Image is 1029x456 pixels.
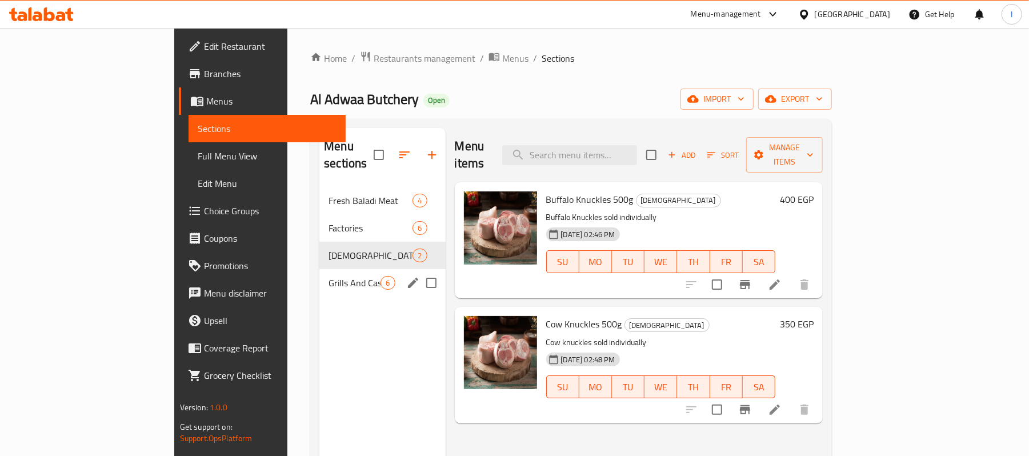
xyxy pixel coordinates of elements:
[612,375,644,398] button: TU
[204,231,337,245] span: Coupons
[310,86,419,112] span: Al Adwaa Butchery
[644,375,677,398] button: WE
[624,318,710,332] div: Halawyat
[755,141,814,169] span: Manage items
[179,334,346,362] a: Coverage Report
[329,276,381,290] span: Grills And Casseroles
[502,145,637,165] input: search
[625,319,709,332] span: [DEMOGRAPHIC_DATA]
[351,51,355,65] li: /
[533,51,537,65] li: /
[418,141,446,169] button: Add section
[579,250,612,273] button: MO
[179,225,346,252] a: Coupons
[179,279,346,307] a: Menu disclaimer
[413,250,426,261] span: 2
[715,379,738,395] span: FR
[204,286,337,300] span: Menu disclaimer
[680,89,754,110] button: import
[198,177,337,190] span: Edit Menu
[690,92,744,106] span: import
[780,191,814,207] h6: 400 EGP
[556,229,620,240] span: [DATE] 02:46 PM
[791,396,818,423] button: delete
[198,149,337,163] span: Full Menu View
[381,276,395,290] div: items
[663,146,700,164] button: Add
[747,254,771,270] span: SA
[710,375,743,398] button: FR
[319,182,445,301] nav: Menu sections
[413,194,427,207] div: items
[180,419,233,434] span: Get support on:
[546,250,579,273] button: SU
[204,259,337,273] span: Promotions
[423,95,450,105] span: Open
[639,143,663,167] span: Select section
[731,271,759,298] button: Branch-specific-item
[677,375,710,398] button: TH
[413,223,426,234] span: 6
[413,249,427,262] div: items
[329,249,413,262] span: [DEMOGRAPHIC_DATA]
[204,314,337,327] span: Upsell
[360,51,475,66] a: Restaurants management
[423,94,450,107] div: Open
[780,316,814,332] h6: 350 EGP
[204,204,337,218] span: Choice Groups
[649,379,672,395] span: WE
[746,137,823,173] button: Manage items
[546,191,634,208] span: Buffalo Knuckles 500g
[791,271,818,298] button: delete
[405,274,422,291] button: edit
[649,254,672,270] span: WE
[204,39,337,53] span: Edit Restaurant
[677,250,710,273] button: TH
[319,242,445,269] div: [DEMOGRAPHIC_DATA]2
[584,254,607,270] span: MO
[551,254,575,270] span: SU
[179,87,346,115] a: Menus
[704,146,742,164] button: Sort
[391,141,418,169] span: Sort sections
[691,7,761,21] div: Menu-management
[743,375,775,398] button: SA
[198,122,337,135] span: Sections
[329,221,413,235] span: Factories
[710,250,743,273] button: FR
[731,396,759,423] button: Branch-specific-item
[189,142,346,170] a: Full Menu View
[768,278,782,291] a: Edit menu item
[616,379,640,395] span: TU
[705,273,729,297] span: Select to update
[179,362,346,389] a: Grocery Checklist
[189,115,346,142] a: Sections
[743,250,775,273] button: SA
[319,269,445,297] div: Grills And Casseroles6edit
[179,252,346,279] a: Promotions
[502,51,528,65] span: Menus
[663,146,700,164] span: Add item
[644,250,677,273] button: WE
[180,431,253,446] a: Support.OpsPlatform
[179,33,346,60] a: Edit Restaurant
[455,138,489,172] h2: Menu items
[666,149,697,162] span: Add
[747,379,771,395] span: SA
[464,191,537,265] img: Buffalo Knuckles 500g
[179,307,346,334] a: Upsell
[206,94,337,108] span: Menus
[180,400,208,415] span: Version:
[464,316,537,389] img: Cow Knuckles 500g
[204,341,337,355] span: Coverage Report
[204,369,337,382] span: Grocery Checklist
[329,194,413,207] div: Fresh Baladi Meat
[319,187,445,214] div: Fresh Baladi Meat4
[542,51,574,65] span: Sections
[707,149,739,162] span: Sort
[556,354,620,365] span: [DATE] 02:48 PM
[1011,8,1012,21] span: I
[367,143,391,167] span: Select all sections
[682,379,705,395] span: TH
